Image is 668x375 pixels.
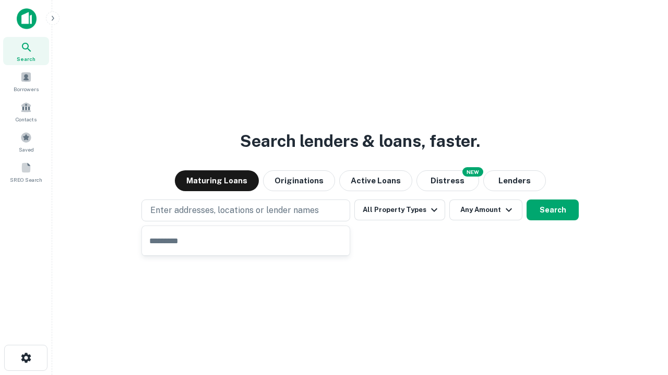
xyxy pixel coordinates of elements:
span: SREO Search [10,176,42,184]
p: Enter addresses, locations or lender names [150,204,319,217]
a: SREO Search [3,158,49,186]
button: All Property Types [354,199,445,220]
button: Maturing Loans [175,170,259,191]
button: Search [527,199,579,220]
button: Lenders [483,170,546,191]
span: Contacts [16,115,37,123]
iframe: Chat Widget [616,292,668,342]
div: NEW [462,167,483,177]
button: Any Amount [449,199,522,220]
button: Enter addresses, locations or lender names [141,199,350,221]
a: Borrowers [3,67,49,95]
button: Originations [263,170,335,191]
a: Saved [3,128,49,156]
a: Contacts [3,97,49,126]
img: capitalize-icon.png [17,8,37,29]
button: Search distressed loans with lien and other non-mortgage details. [416,170,479,191]
a: Search [3,37,49,65]
span: Borrowers [14,85,39,93]
h3: Search lenders & loans, faster. [240,129,480,154]
button: Active Loans [339,170,412,191]
span: Search [17,55,35,63]
span: Saved [19,145,34,154]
